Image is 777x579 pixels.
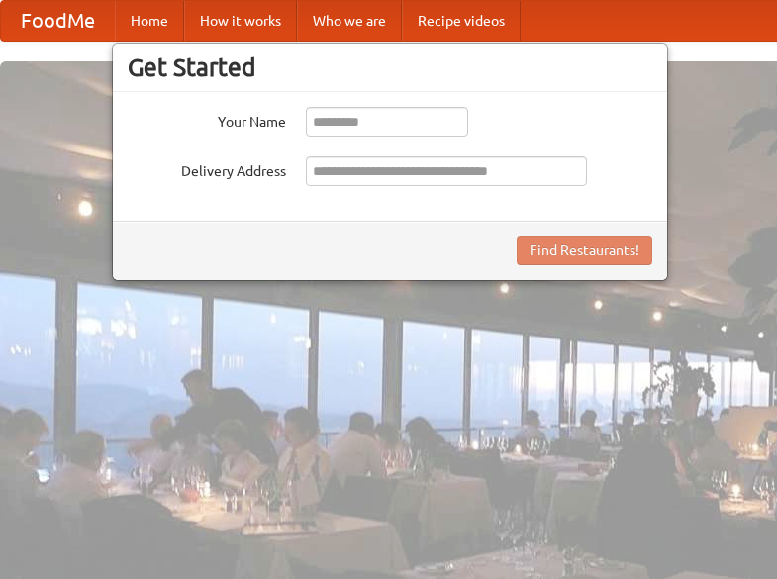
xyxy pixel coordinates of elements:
[402,1,521,41] a: Recipe videos
[128,52,652,82] h3: Get Started
[128,107,286,132] label: Your Name
[1,1,115,41] a: FoodMe
[184,1,297,41] a: How it works
[128,156,286,181] label: Delivery Address
[115,1,184,41] a: Home
[297,1,402,41] a: Who we are
[517,236,652,265] button: Find Restaurants!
